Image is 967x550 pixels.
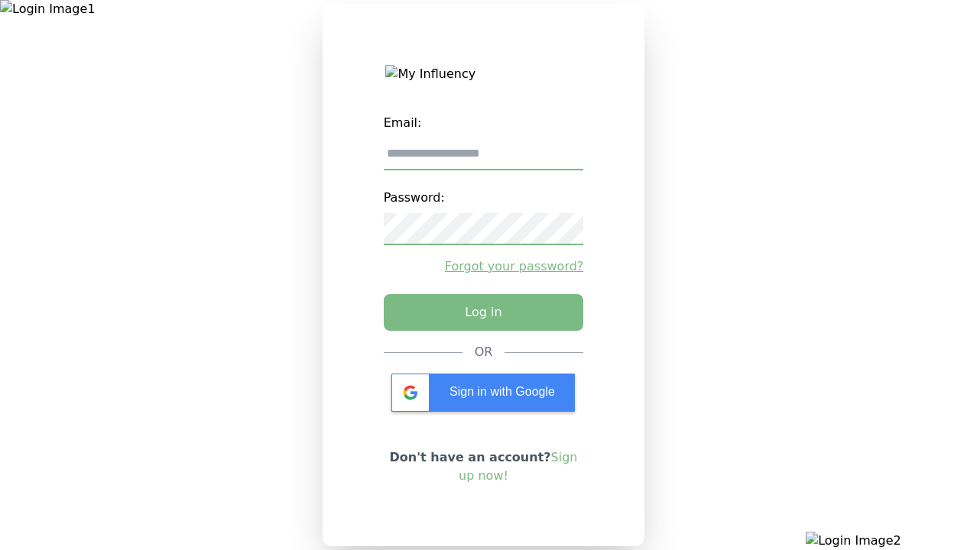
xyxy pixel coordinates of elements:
[391,374,575,412] div: Sign in with Google
[475,343,493,361] div: OR
[384,294,584,331] button: Log in
[385,65,581,83] img: My Influency
[384,448,584,485] p: Don't have an account?
[806,532,967,550] img: Login Image2
[384,257,584,276] a: Forgot your password?
[384,183,584,213] label: Password:
[449,385,555,398] span: Sign in with Google
[384,108,584,138] label: Email:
